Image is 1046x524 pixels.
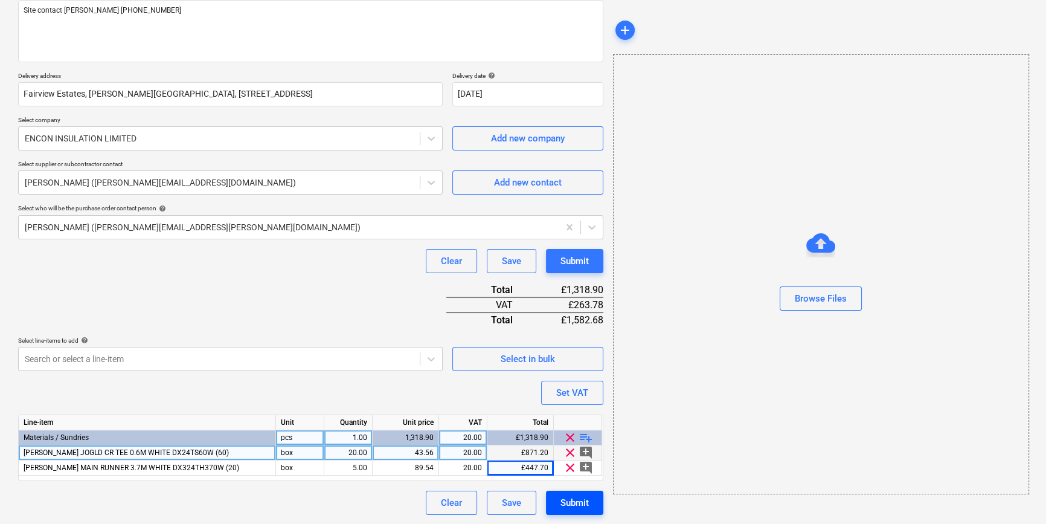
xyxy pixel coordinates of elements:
button: Browse Files [780,286,862,311]
div: Save [502,495,521,511]
input: Delivery date not specified [452,82,603,106]
span: playlist_add [579,430,593,445]
span: clear [563,445,577,460]
div: Submit [560,253,589,269]
div: Select who will be the purchase order contact person [18,204,603,212]
div: Set VAT [556,385,588,401]
div: box [276,445,324,461]
div: Browse Files [613,54,1029,494]
div: 1.00 [329,430,367,445]
div: 1,318.90 [377,430,434,445]
div: Add new contact [494,175,562,190]
div: 20.00 [444,445,482,461]
span: add_comment [579,445,593,460]
div: £1,582.68 [531,312,603,327]
div: 20.00 [444,461,482,476]
div: VAT [439,415,487,430]
button: Add new contact [452,170,603,195]
div: £1,318.90 [531,283,603,297]
div: box [276,461,324,476]
div: Browse Files [795,291,847,306]
div: Clear [441,495,462,511]
button: Clear [426,491,477,515]
span: DONN MAIN RUNNER 3.7M WHITE DX324TH370W (20) [24,464,239,472]
div: pcs [276,430,324,445]
div: Select line-items to add [18,337,443,344]
div: Select in bulk [501,351,555,367]
span: help [156,205,166,212]
div: Save [502,253,521,269]
span: clear [563,430,577,445]
div: £263.78 [531,297,603,312]
div: £1,318.90 [487,430,554,445]
div: Submit [560,495,589,511]
div: 20.00 [329,445,367,461]
p: Select supplier or subcontractor contact [18,160,443,170]
input: Delivery address [18,82,443,106]
span: Materials / Sundries [24,433,89,442]
p: Select company [18,116,443,126]
div: Unit price [373,415,439,430]
span: clear [563,461,577,475]
span: add_comment [579,461,593,475]
div: 89.54 [377,461,434,476]
button: Save [487,491,536,515]
div: Delivery date [452,72,603,80]
span: add [618,23,632,37]
iframe: Chat Widget [986,466,1046,524]
button: Clear [426,249,477,273]
div: Clear [441,253,462,269]
button: Select in bulk [452,347,603,371]
button: Submit [546,249,603,273]
div: Unit [276,415,324,430]
div: Add new company [491,131,565,146]
button: Submit [546,491,603,515]
div: 5.00 [329,461,367,476]
div: VAT [446,297,532,312]
p: Delivery address [18,72,443,82]
span: help [486,72,495,79]
span: help [79,337,88,344]
button: Set VAT [541,381,603,405]
div: Line-item [19,415,276,430]
button: Save [487,249,536,273]
div: £447.70 [487,461,554,476]
div: 20.00 [444,430,482,445]
div: Quantity [324,415,373,430]
div: 43.56 [377,445,434,461]
div: £871.20 [487,445,554,461]
button: Add new company [452,126,603,150]
div: Total [487,415,554,430]
div: Total [446,283,532,297]
span: DONN JOGLD CR TEE 0.6M WHITE DX24TS60W (60) [24,448,229,457]
div: Total [446,312,532,327]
